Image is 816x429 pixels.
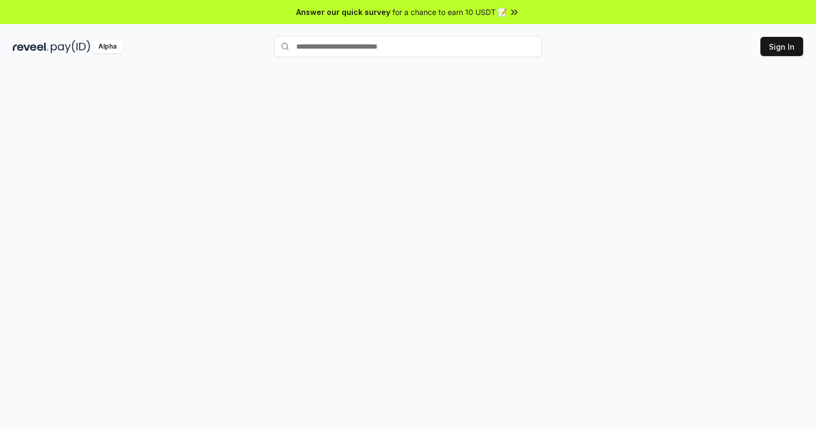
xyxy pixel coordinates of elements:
button: Sign In [760,37,803,56]
span: Answer our quick survey [296,6,390,18]
img: reveel_dark [13,40,49,53]
div: Alpha [93,40,122,53]
span: for a chance to earn 10 USDT 📝 [392,6,507,18]
img: pay_id [51,40,90,53]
